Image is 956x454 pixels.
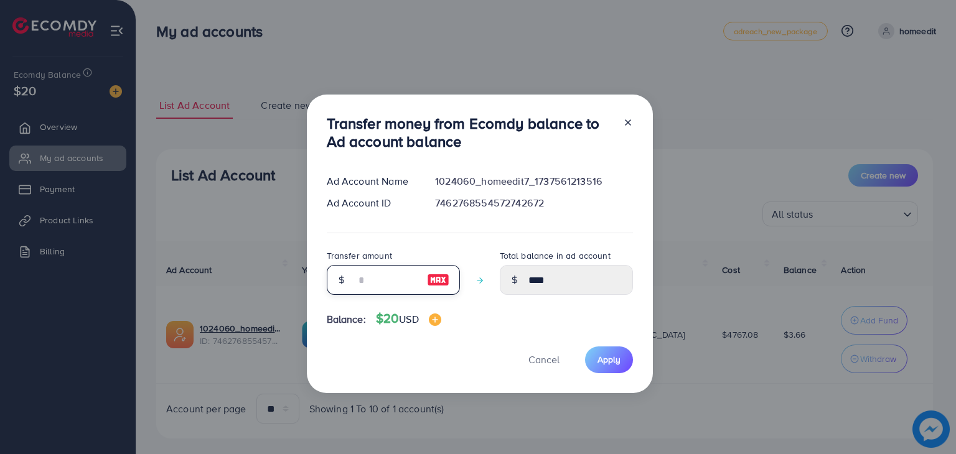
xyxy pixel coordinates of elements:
label: Total balance in ad account [500,249,611,262]
div: Ad Account ID [317,196,426,210]
button: Apply [585,346,633,373]
span: USD [399,312,418,326]
h3: Transfer money from Ecomdy balance to Ad account balance [327,114,613,151]
span: Apply [597,353,621,366]
div: Ad Account Name [317,174,426,188]
div: 7462768554572742672 [425,196,642,210]
label: Transfer amount [327,249,392,262]
img: image [427,272,449,287]
img: image [429,313,441,326]
h4: $20 [376,311,441,327]
div: 1024060_homeedit7_1737561213516 [425,174,642,188]
span: Cancel [528,353,560,366]
span: Balance: [327,312,366,327]
button: Cancel [513,346,575,373]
